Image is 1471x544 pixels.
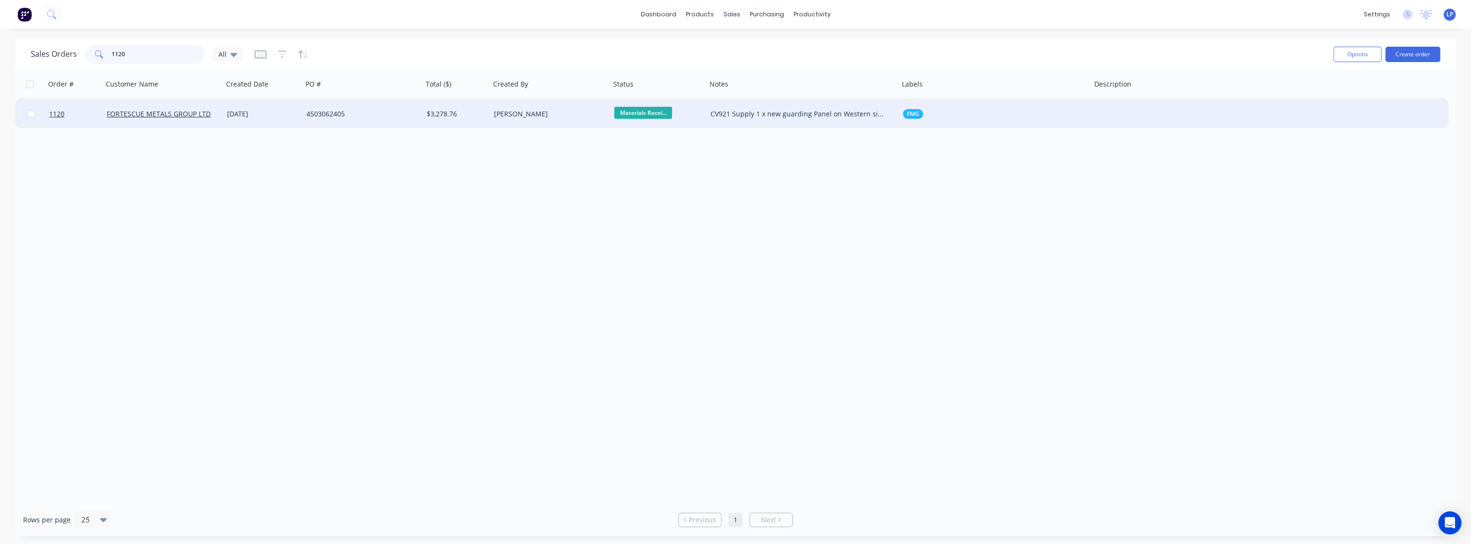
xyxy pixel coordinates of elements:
span: Previous [689,515,716,525]
ul: Pagination [674,513,797,527]
div: [PERSON_NAME] [494,109,601,119]
div: CV921 Supply 1 x new guarding Panel on Western side of head end of conveyor. [710,109,886,119]
div: PO # [305,79,321,89]
span: Materials Recei... [614,107,672,119]
button: Create order [1385,47,1440,62]
div: Created Date [226,79,268,89]
a: Next page [750,515,792,525]
div: Order # [48,79,74,89]
span: 1120 [49,109,64,119]
div: Total ($) [426,79,451,89]
img: Factory [17,7,32,22]
a: 1120 [49,100,107,128]
a: FORTESCUE METALS GROUP LTD [107,109,211,118]
span: FMG [907,109,919,119]
span: Next [761,515,776,525]
div: Labels [902,79,923,89]
div: Description [1094,79,1131,89]
span: All [218,49,227,59]
div: Notes [710,79,728,89]
input: Search... [112,45,205,64]
button: FMG [903,109,923,119]
a: dashboard [636,7,681,22]
span: Rows per page [23,515,71,525]
div: settings [1359,7,1395,22]
button: Options [1333,47,1382,62]
div: Status [613,79,634,89]
a: Previous page [679,515,721,525]
span: LP [1446,10,1453,19]
div: 4503062405 [306,109,413,119]
div: products [681,7,719,22]
a: Page 1 is your current page [728,513,743,527]
div: Created By [493,79,528,89]
div: productivity [789,7,836,22]
div: $3,278.76 [427,109,483,119]
div: sales [719,7,745,22]
div: Customer Name [106,79,158,89]
div: [DATE] [227,109,299,119]
div: purchasing [745,7,789,22]
h1: Sales Orders [31,50,77,59]
div: Open Intercom Messenger [1438,511,1461,534]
